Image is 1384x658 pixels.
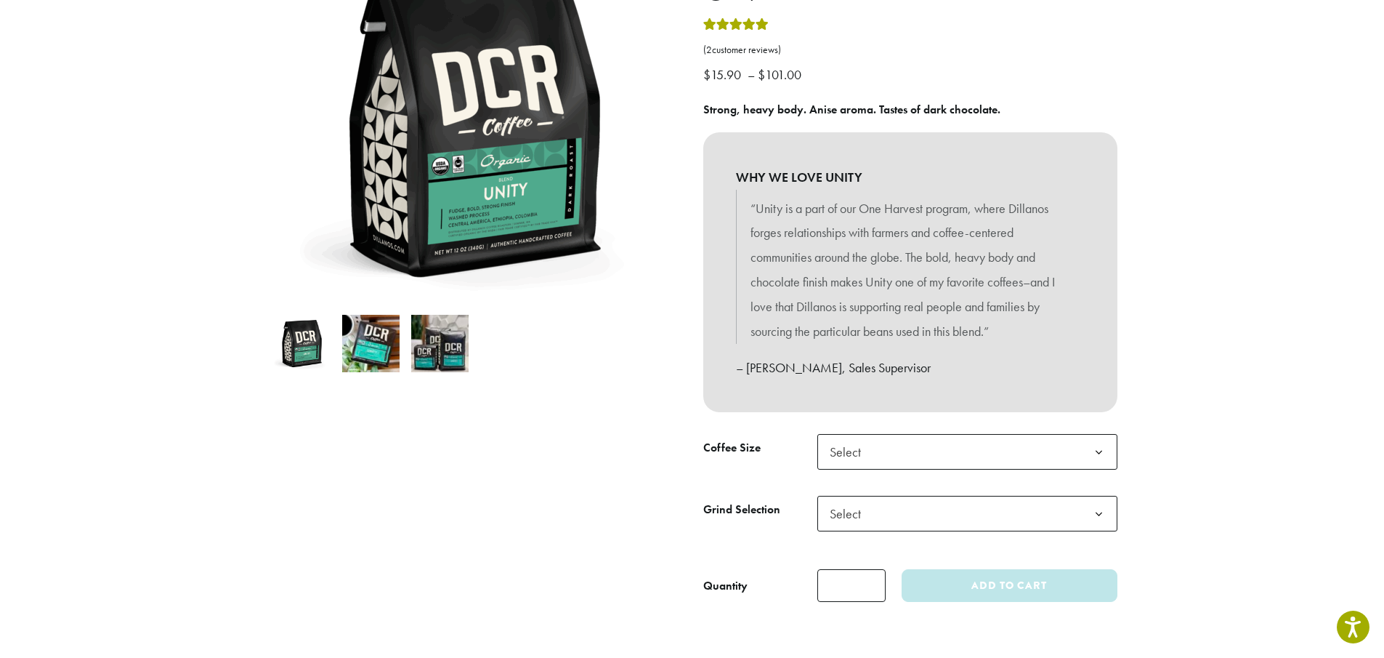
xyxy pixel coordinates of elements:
[703,66,745,83] bdi: 15.90
[703,577,748,595] div: Quantity
[411,315,469,372] img: Unity - Image 3
[758,66,805,83] bdi: 101.00
[902,569,1117,602] button: Add to cart
[824,438,875,466] span: Select
[703,16,769,38] div: Rated 5.00 out of 5
[736,165,1085,190] b: WHY WE LOVE UNITY
[748,66,755,83] span: –
[817,496,1117,531] span: Select
[703,102,1000,117] b: Strong, heavy body. Anise aroma. Tastes of dark chocolate.
[273,315,331,372] img: Unity
[758,66,765,83] span: $
[750,196,1070,344] p: “Unity is a part of our One Harvest program, where Dillanos forges relationships with farmers and...
[703,66,711,83] span: $
[824,499,875,528] span: Select
[703,43,1117,57] a: (2customer reviews)
[736,356,1085,380] p: – [PERSON_NAME], Sales Supervisor
[817,434,1117,470] span: Select
[703,499,817,521] label: Grind Selection
[342,315,400,372] img: Unity - Image 2
[703,438,817,459] label: Coffee Size
[706,44,712,56] span: 2
[817,569,886,602] input: Product quantity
